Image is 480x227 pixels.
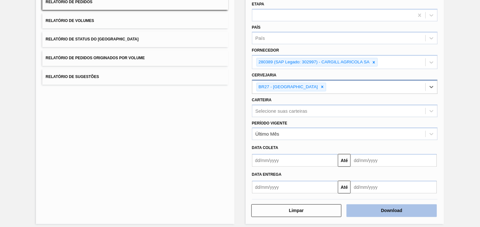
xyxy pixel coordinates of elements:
[252,73,277,77] label: Cervejaria
[338,181,351,194] button: Até
[46,74,99,79] span: Relatório de Sugestões
[252,181,338,194] input: dd/mm/yyyy
[252,172,282,177] span: Data entrega
[42,13,228,29] button: Relatório de Volumes
[351,181,437,194] input: dd/mm/yyyy
[252,98,272,102] label: Carteira
[252,145,279,150] span: Data coleta
[257,58,371,66] div: 280389 (SAP Legado: 302997) - CARGILL AGRICOLA SA
[42,50,228,66] button: Relatório de Pedidos Originados por Volume
[257,83,319,91] div: BR27 - [GEOGRAPHIC_DATA]
[338,154,351,167] button: Até
[42,32,228,47] button: Relatório de Status do [GEOGRAPHIC_DATA]
[42,69,228,85] button: Relatório de Sugestões
[252,121,287,125] label: Período Vigente
[351,154,437,167] input: dd/mm/yyyy
[256,108,307,114] div: Selecione suas carteiras
[256,36,265,41] div: País
[252,154,338,167] input: dd/mm/yyyy
[251,204,342,217] button: Limpar
[46,37,138,41] span: Relatório de Status do [GEOGRAPHIC_DATA]
[252,25,261,30] label: País
[347,204,437,217] button: Download
[256,131,279,137] div: Último Mês
[46,56,145,60] span: Relatório de Pedidos Originados por Volume
[252,48,279,53] label: Fornecedor
[252,2,265,6] label: Etapa
[46,18,94,23] span: Relatório de Volumes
